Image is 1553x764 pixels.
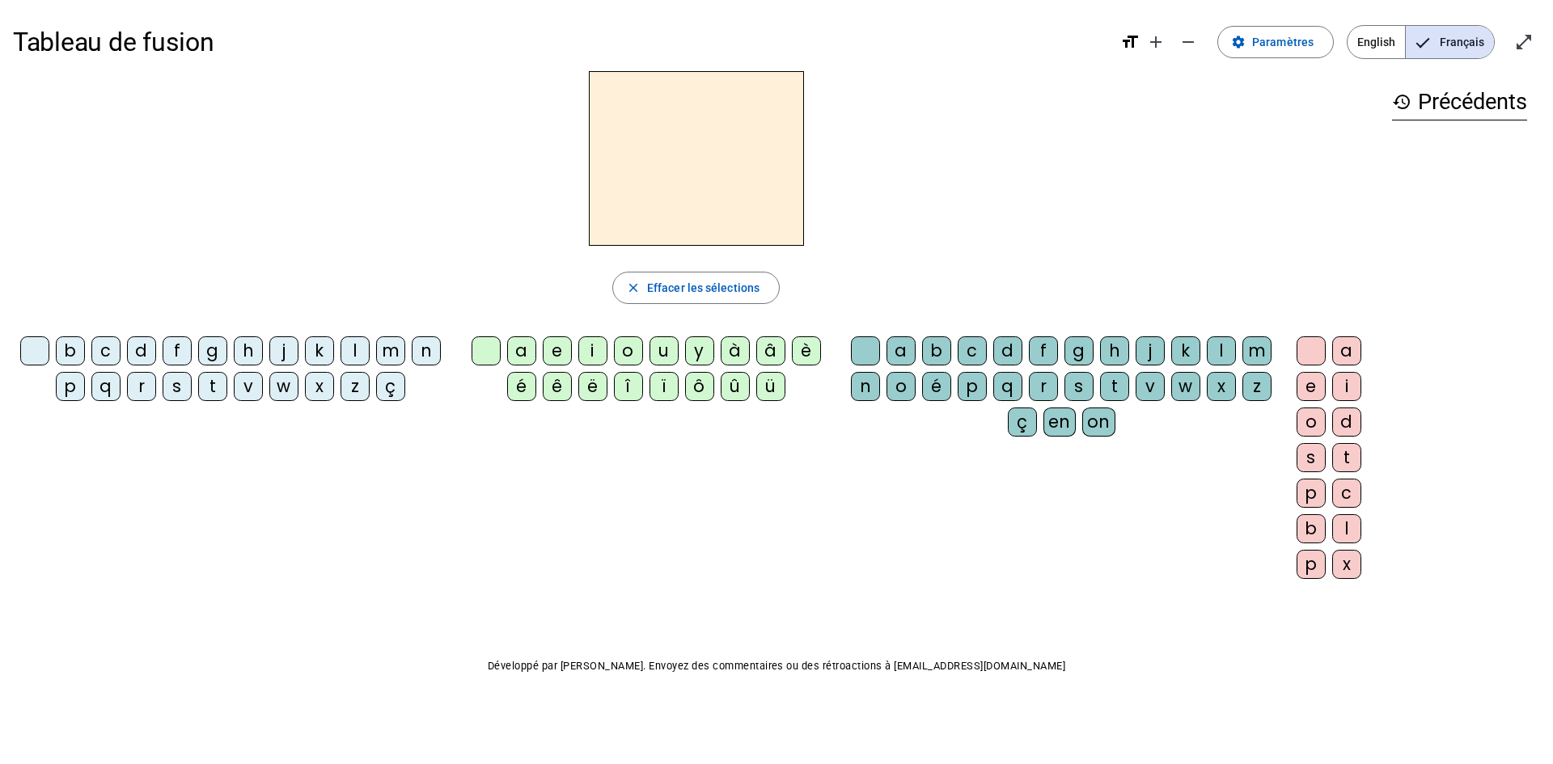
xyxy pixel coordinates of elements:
[269,336,298,365] div: j
[993,336,1022,365] div: d
[1064,372,1094,401] div: s
[1297,550,1326,579] div: p
[851,372,880,401] div: n
[1332,407,1361,437] div: d
[341,336,370,365] div: l
[958,336,987,365] div: c
[56,372,85,401] div: p
[1064,336,1094,365] div: g
[685,336,714,365] div: y
[1332,372,1361,401] div: i
[305,336,334,365] div: k
[13,16,1107,68] h1: Tableau de fusion
[1029,336,1058,365] div: f
[1043,407,1076,437] div: en
[1297,443,1326,472] div: s
[376,336,405,365] div: m
[1207,336,1236,365] div: l
[647,278,760,298] span: Effacer les sélections
[127,336,156,365] div: d
[958,372,987,401] div: p
[198,336,227,365] div: g
[626,281,641,295] mat-icon: close
[1140,26,1172,58] button: Augmenter la taille de la police
[578,336,607,365] div: i
[1146,32,1166,52] mat-icon: add
[1508,26,1540,58] button: Entrer en plein écran
[269,372,298,401] div: w
[721,372,750,401] div: û
[1392,92,1411,112] mat-icon: history
[1297,479,1326,508] div: p
[1008,407,1037,437] div: ç
[650,336,679,365] div: u
[91,336,121,365] div: c
[1514,32,1534,52] mat-icon: open_in_full
[1332,514,1361,543] div: l
[1348,26,1405,58] span: English
[234,372,263,401] div: v
[1332,479,1361,508] div: c
[993,372,1022,401] div: q
[305,372,334,401] div: x
[1029,372,1058,401] div: r
[543,372,572,401] div: ê
[756,372,785,401] div: ü
[1332,443,1361,472] div: t
[721,336,750,365] div: à
[1252,32,1314,52] span: Paramètres
[1179,32,1198,52] mat-icon: remove
[1392,84,1527,120] h3: Précédents
[1100,372,1129,401] div: t
[1171,336,1200,365] div: k
[91,372,121,401] div: q
[13,656,1540,676] p: Développé par [PERSON_NAME]. Envoyez des commentaires ou des rétroactions à [EMAIL_ADDRESS][DOMAI...
[614,372,643,401] div: î
[922,372,951,401] div: é
[56,336,85,365] div: b
[1082,407,1115,437] div: on
[1120,32,1140,52] mat-icon: format_size
[127,372,156,401] div: r
[1332,336,1361,365] div: a
[1231,35,1246,49] mat-icon: settings
[887,372,916,401] div: o
[887,336,916,365] div: a
[685,372,714,401] div: ô
[198,372,227,401] div: t
[163,372,192,401] div: s
[1406,26,1494,58] span: Français
[1171,372,1200,401] div: w
[543,336,572,365] div: e
[412,336,441,365] div: n
[1207,372,1236,401] div: x
[612,272,780,304] button: Effacer les sélections
[507,336,536,365] div: a
[578,372,607,401] div: ë
[1136,372,1165,401] div: v
[1100,336,1129,365] div: h
[1347,25,1495,59] mat-button-toggle-group: Language selection
[650,372,679,401] div: ï
[1172,26,1204,58] button: Diminuer la taille de la police
[1297,407,1326,437] div: o
[1297,372,1326,401] div: e
[341,372,370,401] div: z
[792,336,821,365] div: è
[1297,514,1326,543] div: b
[163,336,192,365] div: f
[614,336,643,365] div: o
[1242,372,1272,401] div: z
[234,336,263,365] div: h
[1217,26,1334,58] button: Paramètres
[507,372,536,401] div: é
[1242,336,1272,365] div: m
[922,336,951,365] div: b
[756,336,785,365] div: â
[1136,336,1165,365] div: j
[1332,550,1361,579] div: x
[376,372,405,401] div: ç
